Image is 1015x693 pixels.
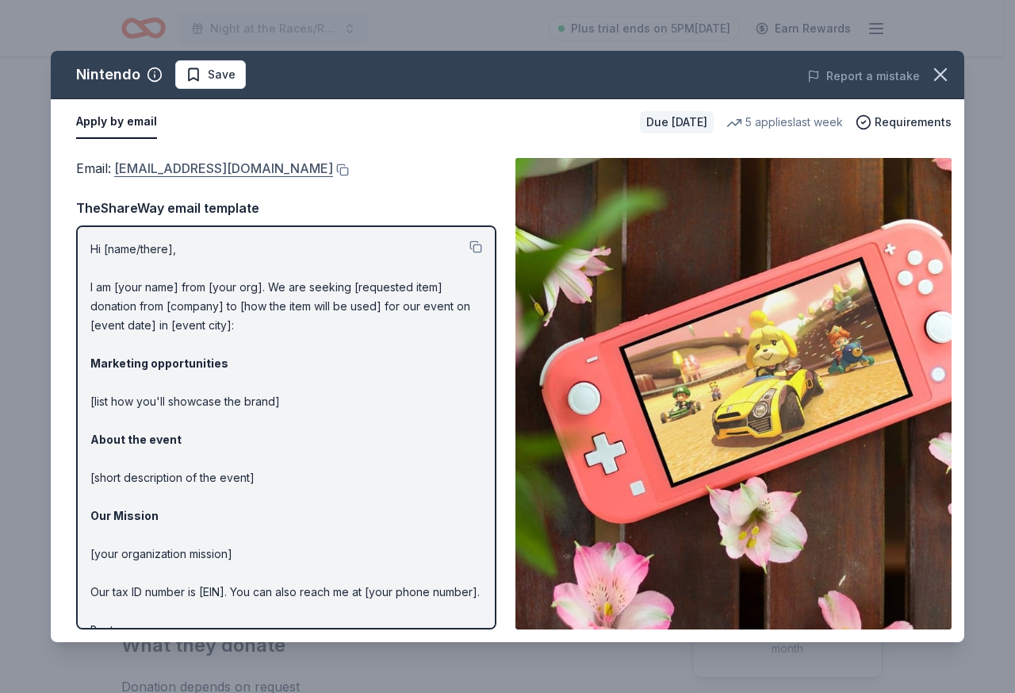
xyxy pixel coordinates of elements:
button: Report a mistake [807,67,920,86]
div: TheShareWay email template [76,198,496,218]
button: Requirements [856,113,952,132]
img: Image for Nintendo [515,158,952,629]
button: Save [175,60,246,89]
button: Apply by email [76,106,157,139]
p: Hi [name/there], I am [your name] from [your org]. We are seeking [requested item] donation from ... [90,240,482,659]
span: Email : [76,160,333,176]
span: Save [208,65,236,84]
a: [EMAIL_ADDRESS][DOMAIN_NAME] [114,158,333,179]
div: 5 applies last week [726,113,843,132]
strong: Our Mission [90,509,159,522]
div: Due [DATE] [640,111,714,133]
div: Nintendo [76,62,140,87]
span: Requirements [875,113,952,132]
strong: Marketing opportunities [90,356,228,370]
strong: About the event [90,433,182,446]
